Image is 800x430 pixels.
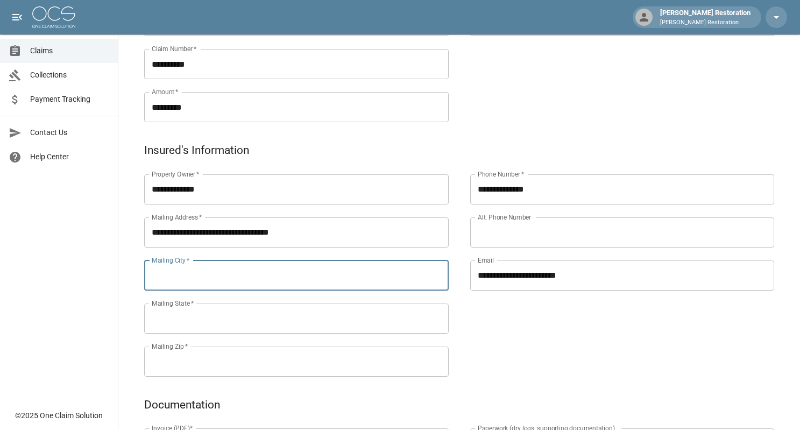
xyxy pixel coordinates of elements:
label: Mailing State [152,299,194,308]
label: Property Owner [152,170,200,179]
label: Amount [152,87,179,96]
img: ocs-logo-white-transparent.png [32,6,75,28]
button: open drawer [6,6,28,28]
label: Mailing City [152,256,190,265]
p: [PERSON_NAME] Restoration [660,18,751,27]
span: Collections [30,69,109,81]
div: © 2025 One Claim Solution [15,410,103,421]
div: [PERSON_NAME] Restoration [656,8,755,27]
span: Claims [30,45,109,57]
label: Phone Number [478,170,524,179]
span: Payment Tracking [30,94,109,105]
label: Mailing Zip [152,342,188,351]
label: Mailing Address [152,213,202,222]
label: Alt. Phone Number [478,213,531,222]
span: Contact Us [30,127,109,138]
label: Claim Number [152,44,196,53]
span: Help Center [30,151,109,163]
label: Email [478,256,494,265]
